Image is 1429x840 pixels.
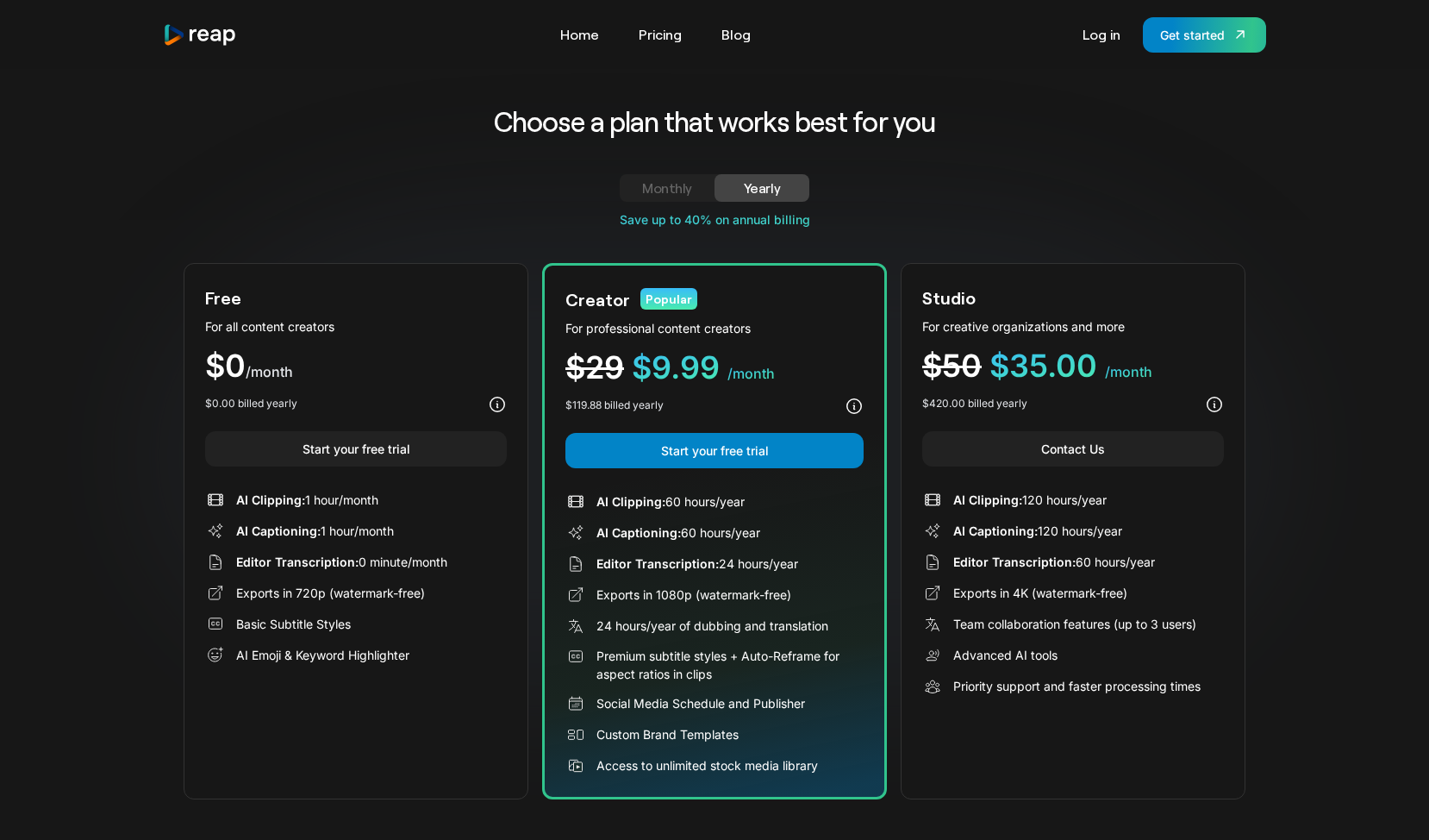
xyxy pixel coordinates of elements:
div: For creative organizations and more [922,317,1224,335]
div: Exports in 4K (watermark-free) [953,584,1127,602]
div: 60 hours/year [596,492,745,511]
span: AI Clipping: [953,492,1022,507]
div: AI Emoji & Keyword Highlighter [236,646,409,664]
div: For professional content creators [565,319,864,337]
div: Save up to 40% on annual billing [184,210,1245,229]
div: Studio [922,285,976,310]
span: $35.00 [989,347,1097,385]
span: AI Captioning: [236,523,321,538]
a: Log in [1074,21,1129,48]
div: Priority support and faster processing times [953,677,1201,695]
div: 1 hour/month [236,491,378,509]
div: Access to unlimited stock media library [596,756,818,774]
div: Social Media Schedule and Publisher [596,694,805,712]
div: 60 hours/year [953,553,1155,571]
span: /month [246,363,293,380]
div: Basic Subtitle Styles [236,615,351,633]
div: Monthly [640,178,694,198]
a: Start your free trial [565,433,864,468]
h2: Choose a plan that works best for you [359,103,1070,140]
a: Start your free trial [205,431,507,467]
div: Popular [640,288,697,310]
div: $0 [205,350,507,382]
div: Advanced AI tools [953,646,1058,664]
div: Team collaboration features (up to 3 users) [953,615,1196,633]
a: Blog [713,21,759,48]
div: Premium subtitle styles + Auto-Reframe for aspect ratios in clips [596,647,864,683]
div: 24 hours/year of dubbing and translation [596,617,828,635]
div: 120 hours/year [953,491,1107,509]
span: $50 [922,347,982,385]
div: $420.00 billed yearly [922,396,1027,411]
div: 0 minute/month [236,553,447,571]
span: $29 [565,348,624,386]
div: Creator [565,286,630,312]
span: Editor Transcription: [596,556,719,571]
div: For all content creators [205,317,507,335]
span: AI Clipping: [236,492,305,507]
span: AI Captioning: [596,525,681,540]
a: home [163,23,237,47]
span: /month [1105,363,1152,380]
div: Exports in 720p (watermark-free) [236,584,425,602]
a: Pricing [630,21,690,48]
span: AI Clipping: [596,494,665,509]
span: Editor Transcription: [236,555,359,569]
span: /month [727,365,775,382]
div: Free [205,285,241,310]
div: Custom Brand Templates [596,725,739,743]
div: $0.00 billed yearly [205,396,297,411]
div: 1 hour/month [236,522,394,540]
a: Contact Us [922,431,1224,467]
div: 60 hours/year [596,523,760,542]
a: Get started [1143,17,1266,53]
a: Home [552,21,608,48]
img: reap logo [163,23,237,47]
span: Editor Transcription: [953,555,1076,569]
div: Yearly [735,178,789,198]
span: $9.99 [632,348,720,386]
div: Get started [1160,26,1225,44]
span: AI Captioning: [953,523,1038,538]
div: $119.88 billed yearly [565,398,664,413]
div: 120 hours/year [953,522,1122,540]
div: 24 hours/year [596,555,798,573]
div: Exports in 1080p (watermark-free) [596,586,791,604]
